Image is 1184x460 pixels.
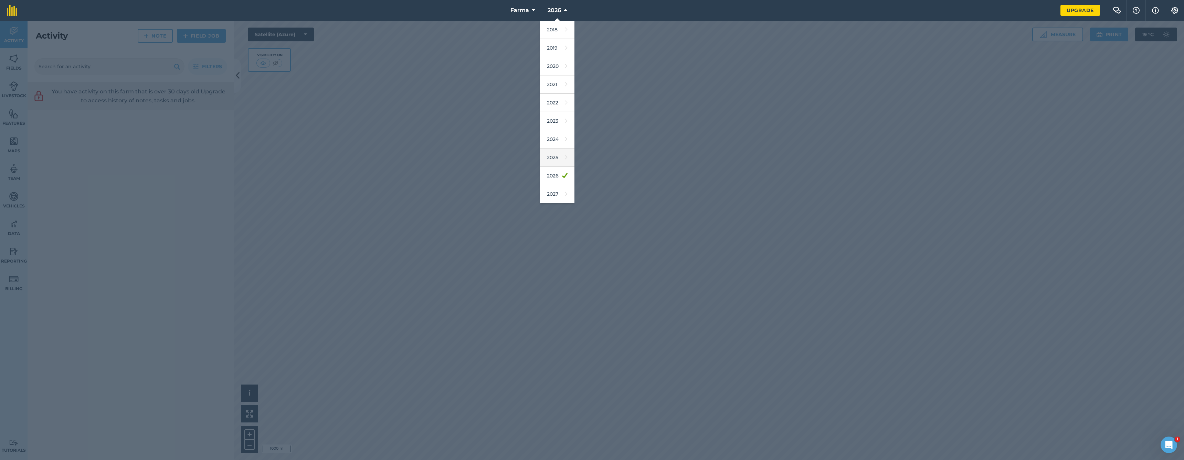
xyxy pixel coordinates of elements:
[1113,7,1121,14] img: Two speech bubbles overlapping with the left bubble in the forefront
[540,39,574,57] a: 2019
[7,5,17,16] img: fieldmargin Logo
[540,167,574,185] a: 2026
[540,185,574,203] a: 2027
[540,130,574,149] a: 2024
[548,6,561,14] span: 2026
[1175,437,1180,442] span: 1
[540,57,574,75] a: 2020
[1132,7,1140,14] img: A question mark icon
[510,6,529,14] span: Farma
[540,112,574,130] a: 2023
[540,21,574,39] a: 2018
[540,149,574,167] a: 2025
[1152,6,1159,14] img: svg+xml;base64,PHN2ZyB4bWxucz0iaHR0cDovL3d3dy53My5vcmcvMjAwMC9zdmciIHdpZHRoPSIxNyIgaGVpZ2h0PSIxNy...
[1060,5,1100,16] a: Upgrade
[1161,437,1177,453] iframe: Intercom live chat
[540,94,574,112] a: 2022
[1171,7,1179,14] img: A cog icon
[540,75,574,94] a: 2021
